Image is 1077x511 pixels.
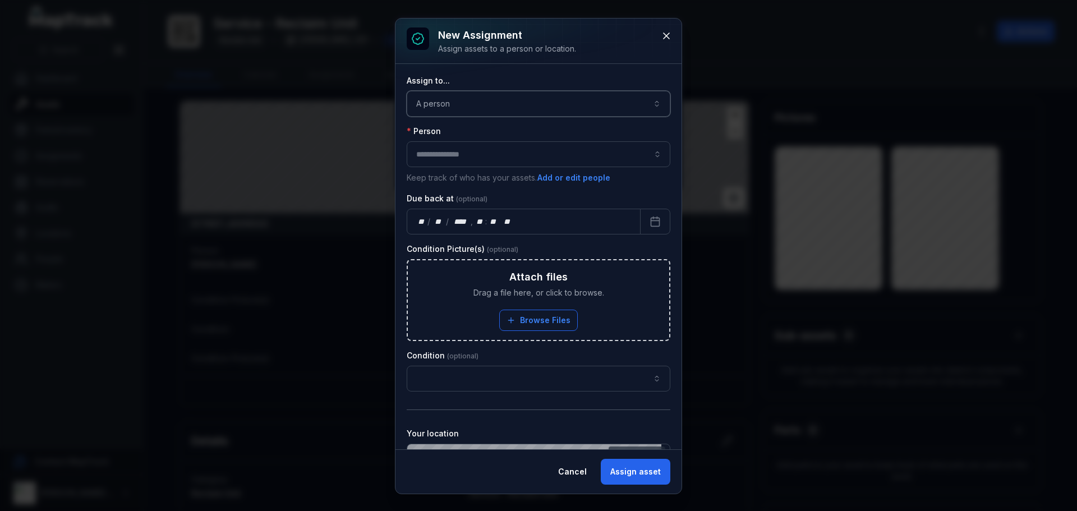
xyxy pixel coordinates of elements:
label: Your location [407,428,459,439]
button: Browse Files [499,310,578,331]
div: day, [416,216,427,227]
div: minute, [488,216,499,227]
label: Due back at [407,193,487,204]
button: Assign asset [601,459,670,485]
button: A person [407,91,670,117]
div: / [427,216,431,227]
div: : [485,216,488,227]
h3: Attach files [509,269,568,285]
input: assignment-add:person-label [407,141,670,167]
div: / [446,216,450,227]
label: Person [407,126,441,137]
h3: New assignment [438,27,576,43]
div: year, [450,216,471,227]
div: hour, [474,216,485,227]
label: Assign to... [407,75,450,86]
div: , [471,216,474,227]
div: Assign assets to a person or location. [438,43,576,54]
div: month, [431,216,447,227]
button: Cancel [549,459,596,485]
label: Condition Picture(s) [407,243,518,255]
button: Add or edit people [537,172,611,184]
p: Keep track of who has your assets. [407,172,670,184]
div: am/pm, [501,216,514,227]
button: Calendar [640,209,670,234]
span: Drag a file here, or click to browse. [473,287,604,298]
label: Condition [407,350,478,361]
